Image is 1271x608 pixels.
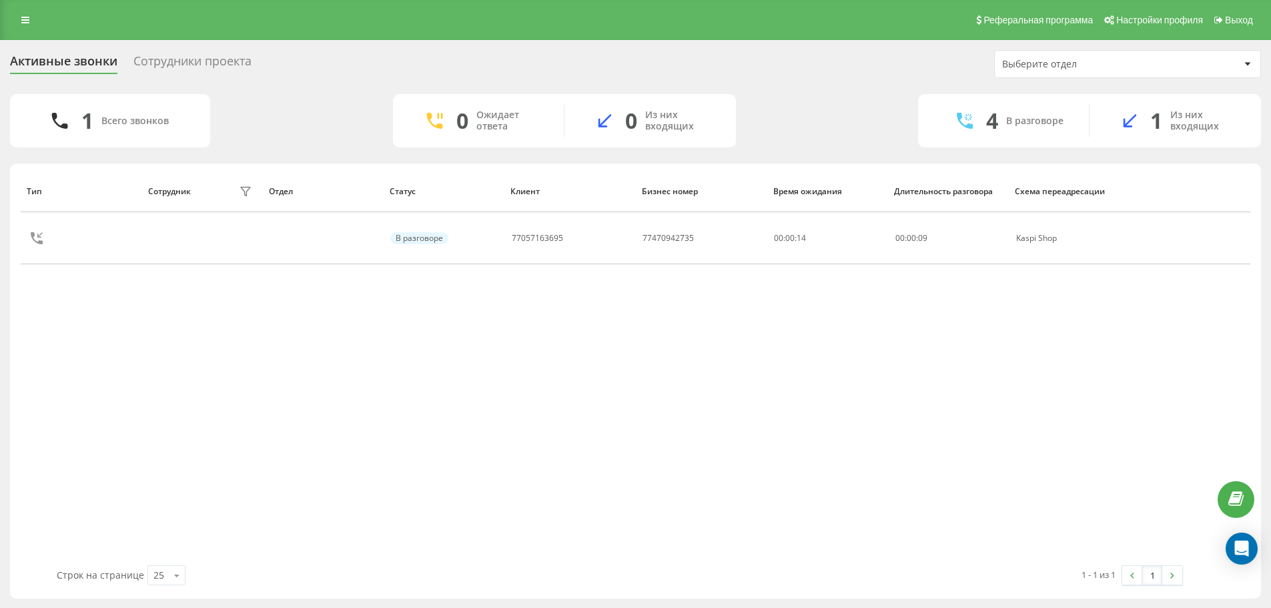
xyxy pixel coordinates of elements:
[512,234,563,243] div: 77057163695
[456,108,468,133] div: 0
[773,187,881,196] div: Время ожидания
[1006,115,1064,127] div: В разговоре
[895,234,927,243] div: : :
[918,232,927,244] span: 09
[1002,59,1162,70] div: Выберите отдел
[1170,109,1241,132] div: Из них входящих
[643,234,694,243] div: 77470942735
[148,187,191,196] div: Сотрудник
[625,108,637,133] div: 0
[1225,15,1253,25] span: Выход
[774,234,880,243] div: 00:00:14
[153,569,164,582] div: 25
[1082,568,1116,581] div: 1 - 1 из 1
[269,187,377,196] div: Отдел
[1142,566,1162,585] a: 1
[895,232,905,244] span: 00
[907,232,916,244] span: 00
[983,15,1093,25] span: Реферальная программа
[986,108,998,133] div: 4
[27,187,135,196] div: Тип
[1116,15,1203,25] span: Настройки профиля
[81,108,93,133] div: 1
[894,187,1002,196] div: Длительность разговора
[10,54,117,75] div: Активные звонки
[510,187,629,196] div: Клиент
[476,109,544,132] div: Ожидает ответа
[1015,187,1123,196] div: Схема переадресации
[133,54,252,75] div: Сотрудники проекта
[57,569,144,581] span: Строк на странице
[1226,533,1258,565] div: Open Intercom Messenger
[1150,108,1162,133] div: 1
[642,187,761,196] div: Бизнес номер
[390,232,448,244] div: В разговоре
[390,187,498,196] div: Статус
[1016,234,1122,243] div: Kaspi Shop
[101,115,169,127] div: Всего звонков
[645,109,716,132] div: Из них входящих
